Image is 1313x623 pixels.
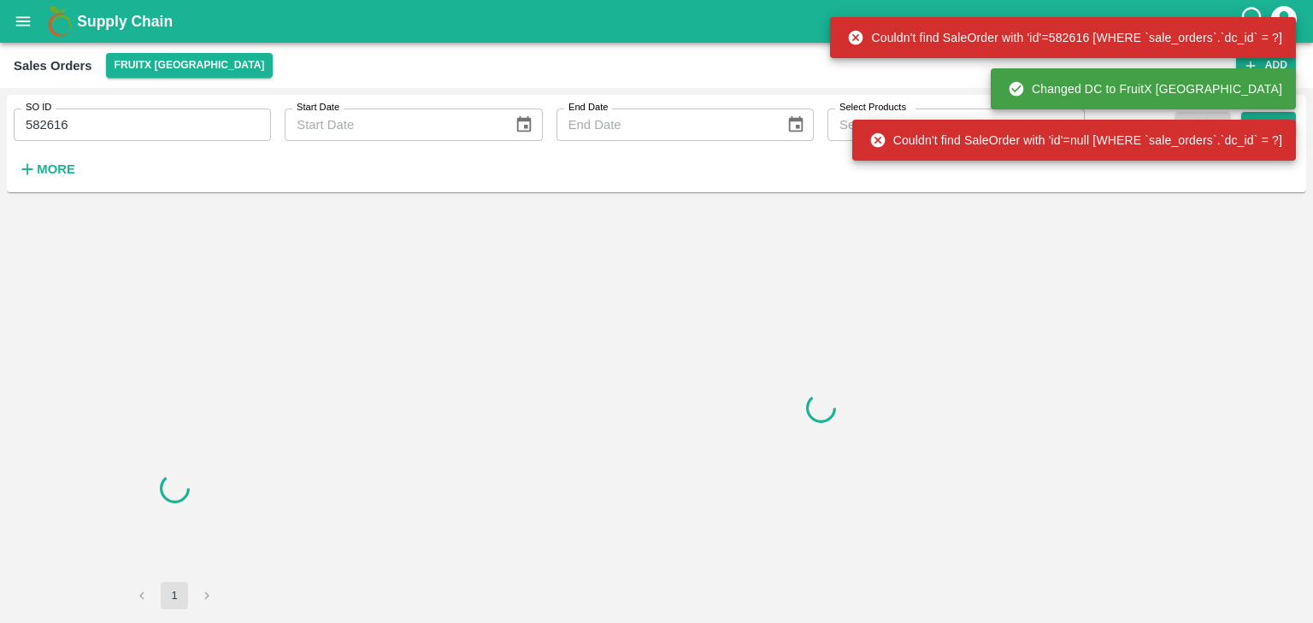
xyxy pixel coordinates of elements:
[869,125,1282,156] div: Couldn't find SaleOrder with 'id'=null [WHERE `sale_orders`.`dc_id` = ?]
[14,155,79,184] button: More
[161,582,188,609] button: page 1
[556,109,773,141] input: End Date
[3,2,43,41] button: open drawer
[77,9,1239,33] a: Supply Chain
[126,582,223,609] nav: pagination navigation
[508,109,540,141] button: Choose date
[847,22,1282,53] div: Couldn't find SaleOrder with 'id'=582616 [WHERE `sale_orders`.`dc_id` = ?]
[37,162,75,176] strong: More
[43,4,77,38] img: logo
[1269,3,1299,39] div: account of current user
[297,101,339,115] label: Start Date
[14,109,271,141] input: Enter SO ID
[833,114,1051,136] input: Select Products
[77,13,173,30] b: Supply Chain
[26,101,51,115] label: SO ID
[1239,6,1269,37] div: customer-support
[14,55,92,77] div: Sales Orders
[839,101,906,115] label: Select Products
[1008,73,1282,104] div: Changed DC to FruitX [GEOGRAPHIC_DATA]
[568,101,608,115] label: End Date
[285,109,501,141] input: Start Date
[780,109,812,141] button: Choose date
[106,53,274,78] button: Select DC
